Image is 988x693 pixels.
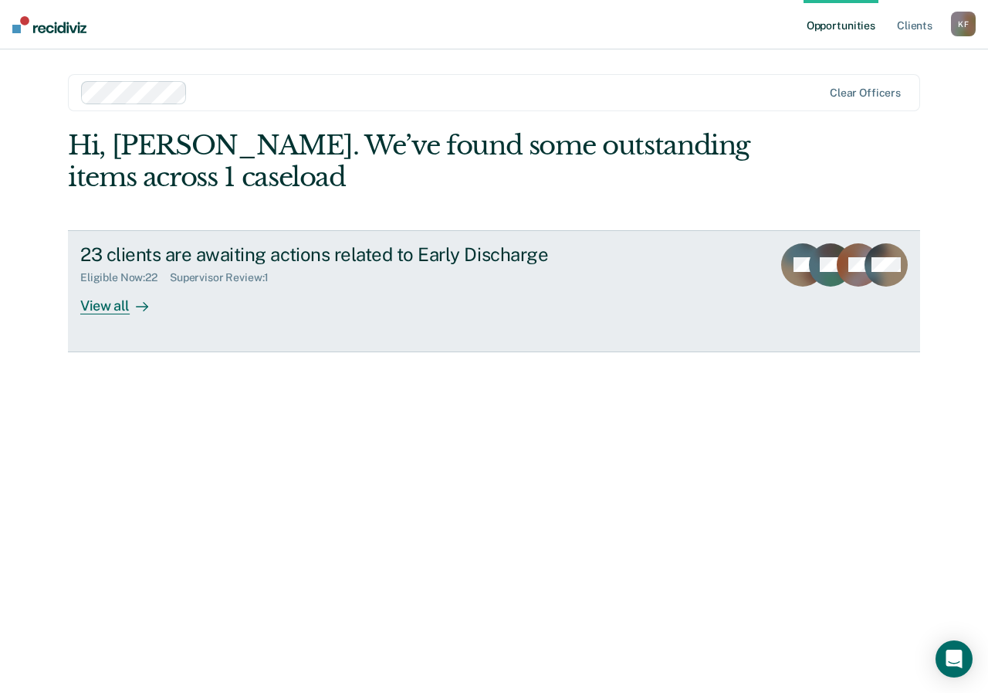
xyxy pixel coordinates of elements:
div: View all [80,284,167,314]
button: KF [951,12,976,36]
div: K F [951,12,976,36]
div: Clear officers [830,87,901,100]
div: Eligible Now : 22 [80,271,170,284]
div: Open Intercom Messenger [936,640,973,678]
div: Supervisor Review : 1 [170,271,281,284]
a: 23 clients are awaiting actions related to Early DischargeEligible Now:22Supervisor Review:1View all [68,230,920,352]
div: Hi, [PERSON_NAME]. We’ve found some outstanding items across 1 caseload [68,130,749,193]
img: Recidiviz [12,16,86,33]
div: 23 clients are awaiting actions related to Early Discharge [80,243,622,266]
